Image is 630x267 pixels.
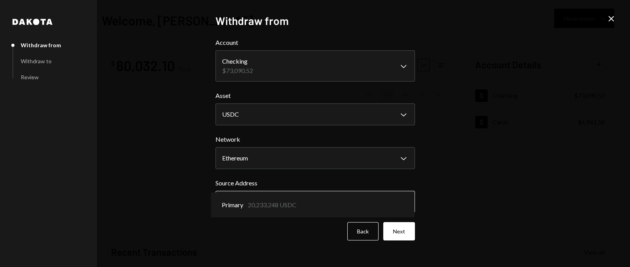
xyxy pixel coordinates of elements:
div: Withdraw from [21,42,61,48]
label: Account [215,38,415,47]
label: Source Address [215,178,415,188]
label: Asset [215,91,415,100]
div: Review [21,74,39,80]
button: Account [215,50,415,82]
button: Next [383,222,415,240]
label: Network [215,135,415,144]
h2: Withdraw from [215,13,415,28]
button: Asset [215,103,415,125]
button: Back [347,222,379,240]
button: Network [215,147,415,169]
div: 20,233.248 USDC [248,200,296,210]
div: Withdraw to [21,58,52,64]
span: Primary [222,200,243,210]
button: Source Address [215,191,415,213]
